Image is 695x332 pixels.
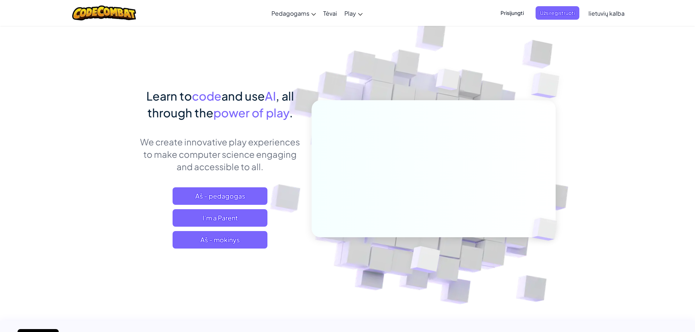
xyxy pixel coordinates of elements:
button: Aš - mokinys [173,231,267,249]
img: Overlap cubes [517,55,580,116]
span: . [289,105,293,120]
img: Overlap cubes [520,203,574,256]
button: Prisijungti [496,6,528,20]
span: and use [221,89,265,103]
img: Overlap cubes [422,54,474,109]
a: I'm a Parent [173,209,267,227]
span: Pedagogams [271,9,309,17]
img: Overlap cubes [392,231,457,291]
span: Learn to [146,89,192,103]
a: lietuvių kalba [585,3,628,23]
p: We create innovative play experiences to make computer science engaging and accessible to all. [140,136,301,173]
a: Tėvai [320,3,341,23]
span: Play [344,9,356,17]
img: CodeCombat logo [72,5,136,20]
span: lietuvių kalba [588,9,625,17]
span: AI [265,89,276,103]
a: Play [341,3,366,23]
a: Aš - pedagogas [173,187,267,205]
button: Užsiregistruoti [536,6,579,20]
span: power of play [213,105,289,120]
a: Pedagogams [268,3,320,23]
span: code [192,89,221,103]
